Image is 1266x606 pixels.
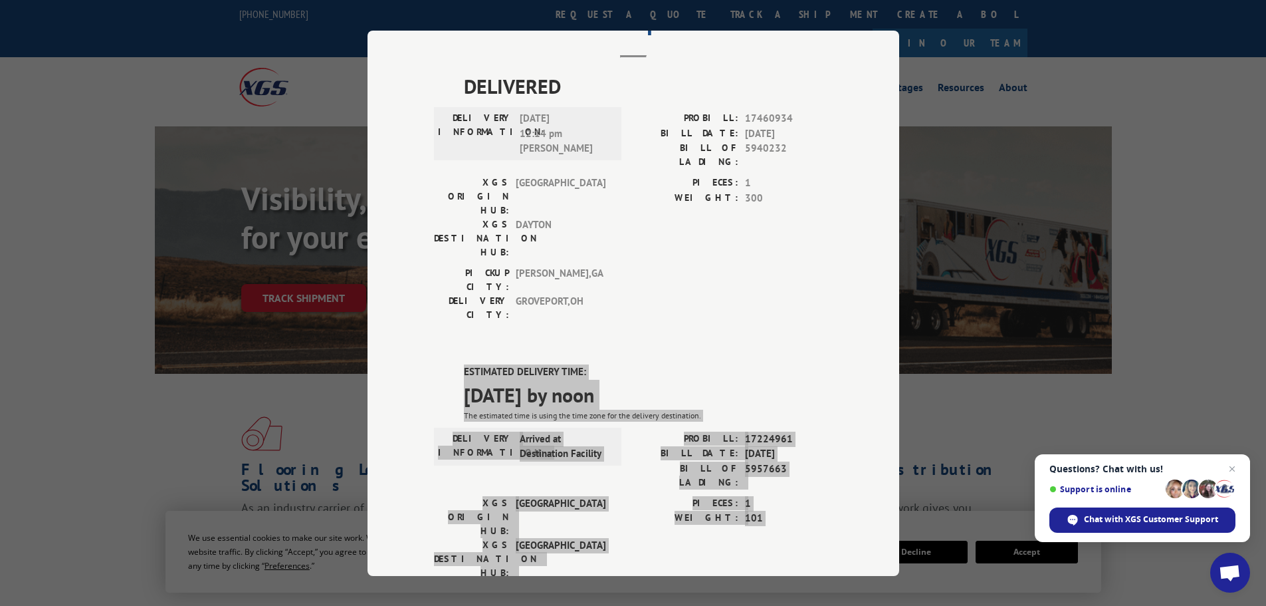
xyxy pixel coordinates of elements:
[1049,508,1235,533] span: Chat with XGS Customer Support
[516,537,605,579] span: [GEOGRAPHIC_DATA]
[633,431,738,446] label: PROBILL:
[1084,514,1218,526] span: Chat with XGS Customer Support
[745,461,833,489] span: 5957663
[745,446,833,462] span: [DATE]
[1049,484,1161,494] span: Support is online
[434,294,509,322] label: DELIVERY CITY:
[633,126,738,141] label: BILL DATE:
[438,111,513,156] label: DELIVERY INFORMATION:
[464,71,833,101] span: DELIVERED
[745,111,833,126] span: 17460934
[516,218,605,259] span: DAYTON
[438,431,513,461] label: DELIVERY INFORMATION:
[745,176,833,191] span: 1
[745,496,833,511] span: 1
[516,266,605,294] span: [PERSON_NAME] , GA
[633,461,738,489] label: BILL OF LADING:
[464,409,833,421] div: The estimated time is using the time zone for the delivery destination.
[434,537,509,579] label: XGS DESTINATION HUB:
[633,511,738,526] label: WEIGHT:
[745,141,833,169] span: 5940232
[434,496,509,537] label: XGS ORIGIN HUB:
[745,511,833,526] span: 101
[745,431,833,446] span: 17224961
[745,190,833,206] span: 300
[434,176,509,218] label: XGS ORIGIN HUB:
[633,141,738,169] label: BILL OF LADING:
[520,431,609,461] span: Arrived at Destination Facility
[633,190,738,206] label: WEIGHT:
[516,176,605,218] span: [GEOGRAPHIC_DATA]
[434,218,509,259] label: XGS DESTINATION HUB:
[520,111,609,156] span: [DATE] 12:14 pm [PERSON_NAME]
[516,496,605,537] span: [GEOGRAPHIC_DATA]
[516,294,605,322] span: GROVEPORT , OH
[745,126,833,141] span: [DATE]
[434,13,833,38] h2: Track Shipment
[1049,464,1235,474] span: Questions? Chat with us!
[633,496,738,511] label: PIECES:
[633,111,738,126] label: PROBILL:
[464,365,833,380] label: ESTIMATED DELIVERY TIME:
[464,379,833,409] span: [DATE] by noon
[434,266,509,294] label: PICKUP CITY:
[633,446,738,462] label: BILL DATE:
[633,176,738,191] label: PIECES:
[1210,553,1250,593] a: Open chat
